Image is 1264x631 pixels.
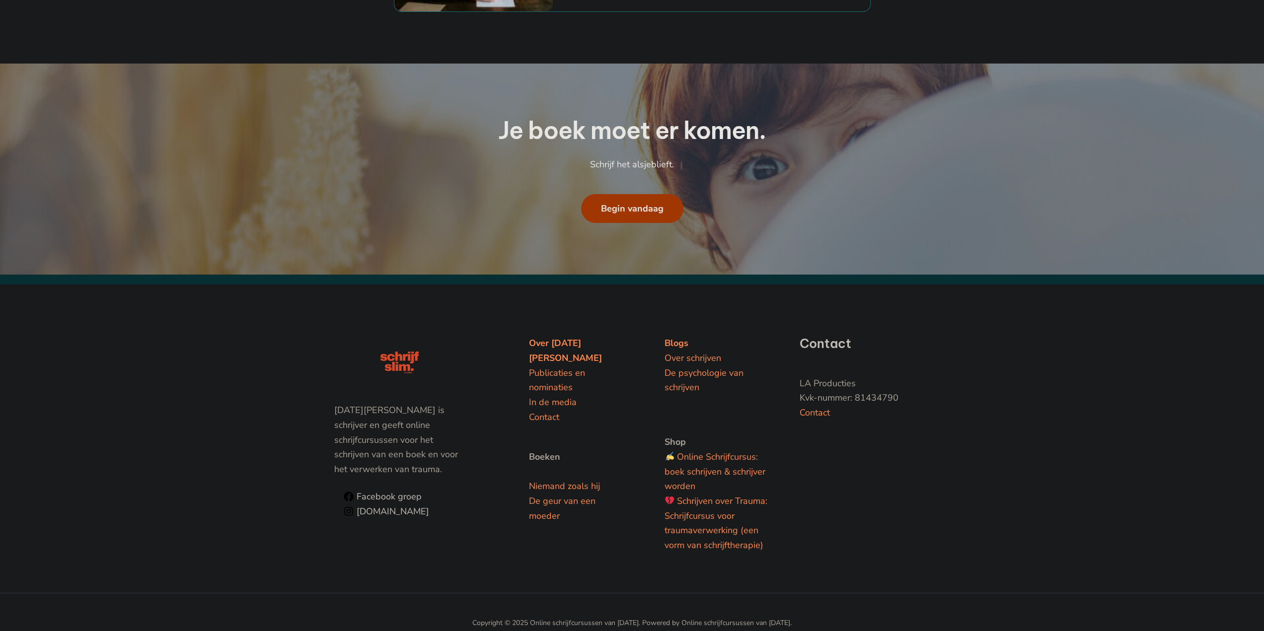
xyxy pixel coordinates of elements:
a: Contact [800,407,830,419]
a: Publicaties en nominaties [529,367,585,394]
strong: Boeken [529,451,560,463]
a: Niemand zoals hij [529,480,600,492]
a: In de media [529,396,577,408]
aside: Footer Widget 1 [529,336,620,523]
span: Facebook groep [354,492,422,501]
a: Begin vandaag [581,194,683,223]
h5: Contact [800,336,930,351]
img: ✍️ [665,452,674,461]
a: Online Schrijfcursus: boek schrijven & schrijver worden [665,451,765,492]
a: Schrijfslim.Academy [340,506,433,516]
span: Begin vandaag [601,204,664,213]
p: Schrijf het alsjeblieft. [414,156,851,172]
strong: Shop [665,436,686,448]
p: Copyright © 2025 Online schrijfcursussen van [DATE]. Powered by Online schrijfcursussen van [DATE]. [334,616,930,631]
a: Contact [529,411,559,423]
a: Over schrijven [665,352,721,364]
p: [DATE][PERSON_NAME] is schrijver en geeft online schrijfcursussen voor het schrijven van een boek... [334,403,465,477]
a: De psychologie van schrijven [665,367,744,394]
a: Facebook groep [340,491,425,501]
span: [DOMAIN_NAME] [354,507,429,516]
p: LA Producties Kvk-nummer: 81434790 [800,376,930,421]
a: De geur van een moeder [529,495,595,522]
aside: Footer Widget 2 [665,336,775,553]
aside: Footer Widget 3 [800,336,930,421]
a: Blogs [665,337,688,349]
img: schrijfcursus schrijfslim academy [373,336,426,389]
a: Schrijven over Trauma: Schrijfcursus voor traumaverwerking (een vorm van schrijftherapie) [665,495,768,551]
a: Over [DATE][PERSON_NAME] [529,337,602,364]
h2: Je boek moet er komen. [414,115,851,146]
img: 💔 [665,496,674,505]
